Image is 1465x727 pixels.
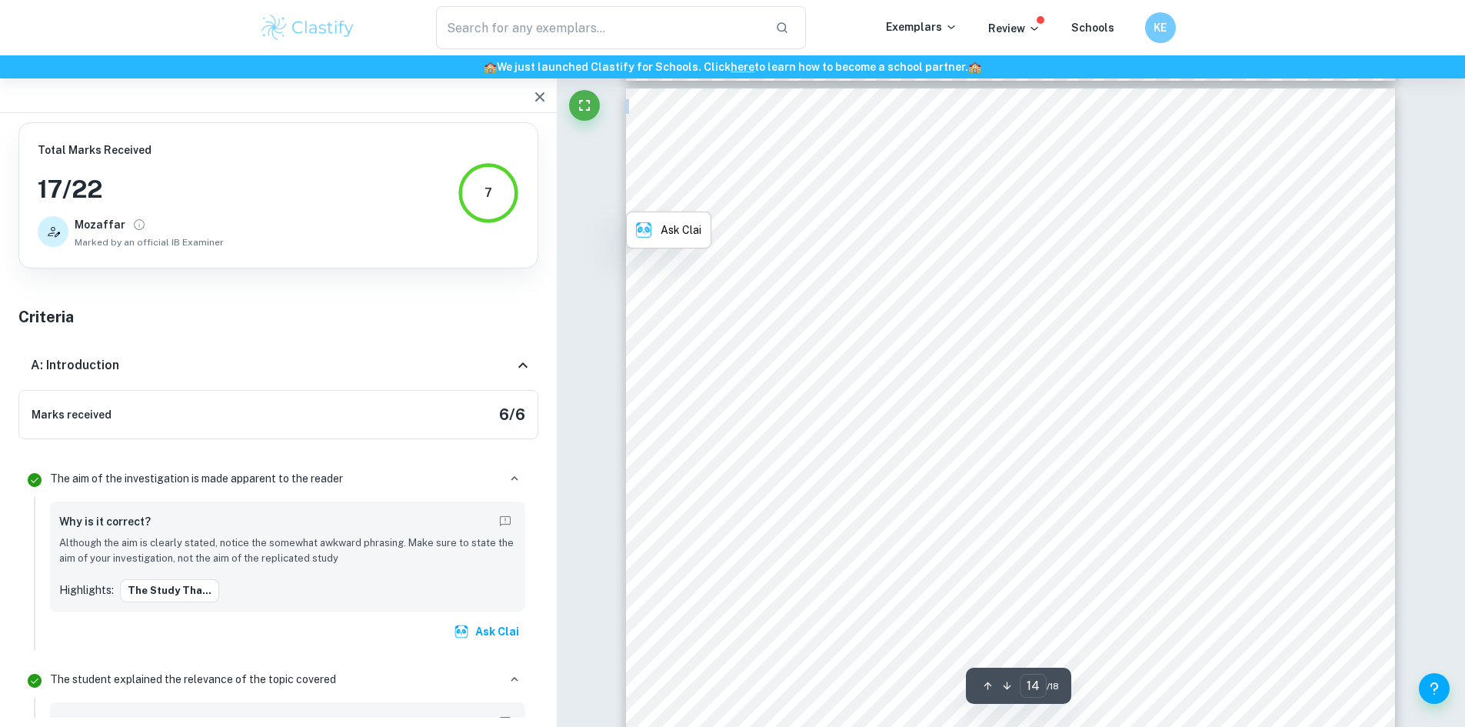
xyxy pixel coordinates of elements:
button: Fullscreen [569,90,600,121]
img: Clastify logo [259,12,357,43]
h6: We just launched Clastify for Schools. Click to learn how to become a school partner. [3,58,1462,75]
button: Ask Clai [627,212,711,248]
button: Ask Clai [451,618,525,645]
img: clai.png [636,222,651,238]
h6: A: Introduction [31,356,119,375]
span: Marked by an official IB Examiner [75,235,224,249]
p: Review [988,20,1040,37]
h6: Mozaffar [75,216,125,233]
p: Highlights: [59,582,114,599]
p: Although the aim is clearly stated, notice the somewhat awkward phrasing. Make sure to state the ... [59,535,516,567]
div: A: Introduction [18,341,538,390]
svg: Correct [25,672,44,690]
p: The student explained the relevance of the topic covered [50,671,336,688]
span: Questionnaire sample [734,234,871,249]
h3: 17 / 22 [38,171,224,208]
img: clai.svg [454,624,469,639]
span: 🏫 [968,61,981,73]
svg: Correct [25,471,44,489]
span: / 18 [1047,679,1059,693]
h5: Criteria [18,305,538,328]
button: The study tha... [120,579,219,602]
h6: KE [1151,19,1169,36]
p: The aim of the investigation is made apparent to the reader [50,470,343,487]
a: here [731,61,754,73]
a: Schools [1071,22,1114,34]
div: 7 [484,184,492,202]
h6: Total Marks Received [38,142,224,158]
button: KE [1145,12,1176,43]
h6: Marks received [32,406,112,423]
button: Help and Feedback [1419,673,1450,704]
input: Search for any exemplars... [436,6,764,49]
button: Report mistake/confusion [494,511,516,532]
button: View full profile [128,214,150,235]
h5: 6 / 6 [499,403,525,426]
p: Exemplars [886,18,957,35]
p: Ask Clai [661,222,701,238]
h6: Why is it correct? [59,513,151,530]
span: 🏫 [484,61,497,73]
span: Appendix 4 [734,188,801,204]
